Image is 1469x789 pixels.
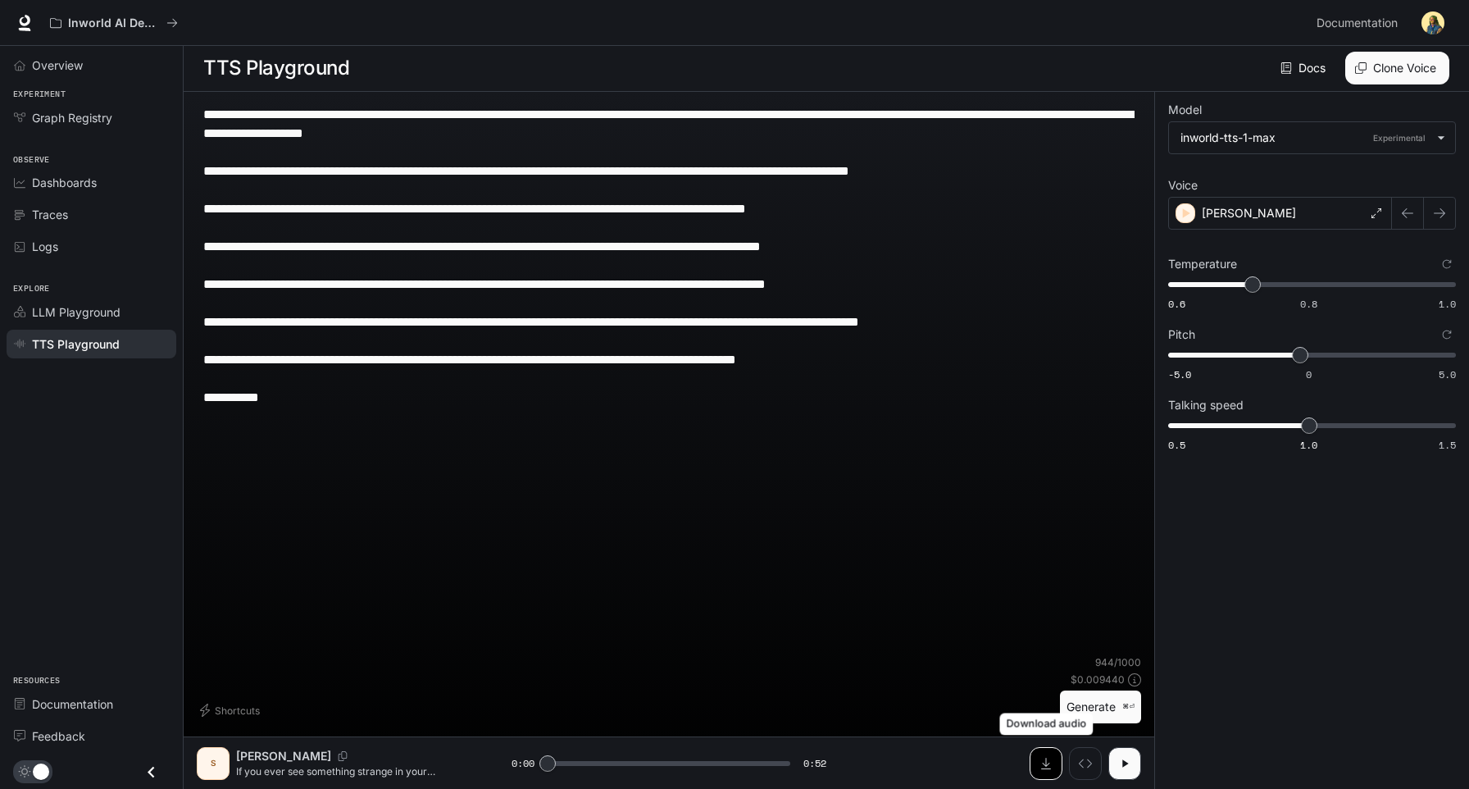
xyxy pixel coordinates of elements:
[1439,297,1456,311] span: 1.0
[32,109,112,126] span: Graph Registry
[1439,438,1456,452] span: 1.5
[803,755,826,772] span: 0:52
[1277,52,1332,84] a: Docs
[1317,13,1398,34] span: Documentation
[1168,399,1244,411] p: Talking speed
[1180,130,1429,146] div: inworld-tts-1-max
[33,762,49,780] span: Dark mode toggle
[7,51,176,80] a: Overview
[7,722,176,750] a: Feedback
[1370,130,1429,145] p: Experimental
[133,755,170,789] button: Close drawer
[7,330,176,358] a: TTS Playground
[236,748,331,764] p: [PERSON_NAME]
[1168,367,1191,381] span: -5.0
[1060,691,1141,724] button: Generate⌘⏎
[1300,438,1317,452] span: 1.0
[32,174,97,191] span: Dashboards
[7,200,176,229] a: Traces
[7,298,176,326] a: LLM Playground
[1095,655,1141,669] p: 944 / 1000
[1122,702,1135,712] p: ⌘⏎
[68,16,160,30] p: Inworld AI Demos
[7,103,176,132] a: Graph Registry
[1438,326,1456,344] button: Reset to default
[512,755,534,772] span: 0:00
[7,168,176,197] a: Dashboards
[7,690,176,718] a: Documentation
[1202,205,1296,221] p: [PERSON_NAME]
[1030,747,1062,780] button: Download audio
[203,52,349,84] h1: TTS Playground
[32,335,120,353] span: TTS Playground
[1000,714,1094,736] div: Download audio
[1168,258,1237,270] p: Temperature
[236,764,472,778] p: If you ever see something strange in your backyard at night — a small figure the height of a chil...
[1168,297,1185,311] span: 0.6
[43,7,185,39] button: All workspaces
[32,696,113,713] span: Documentation
[1306,367,1312,381] span: 0
[1345,52,1449,84] button: Clone Voice
[1300,297,1317,311] span: 0.8
[1417,7,1449,39] button: User avatar
[331,751,354,761] button: Copy Voice ID
[1069,747,1102,780] button: Inspect
[197,697,266,723] button: Shortcuts
[7,232,176,261] a: Logs
[1168,329,1195,340] p: Pitch
[32,238,58,255] span: Logs
[1168,104,1202,116] p: Model
[1310,7,1410,39] a: Documentation
[32,206,68,223] span: Traces
[1168,438,1185,452] span: 0.5
[32,727,85,745] span: Feedback
[1438,255,1456,273] button: Reset to default
[1439,367,1456,381] span: 5.0
[200,750,226,777] div: S
[1071,673,1125,686] p: $ 0.009440
[1421,11,1444,34] img: User avatar
[32,303,121,321] span: LLM Playground
[1169,122,1455,153] div: inworld-tts-1-maxExperimental
[32,57,83,74] span: Overview
[1168,180,1198,191] p: Voice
